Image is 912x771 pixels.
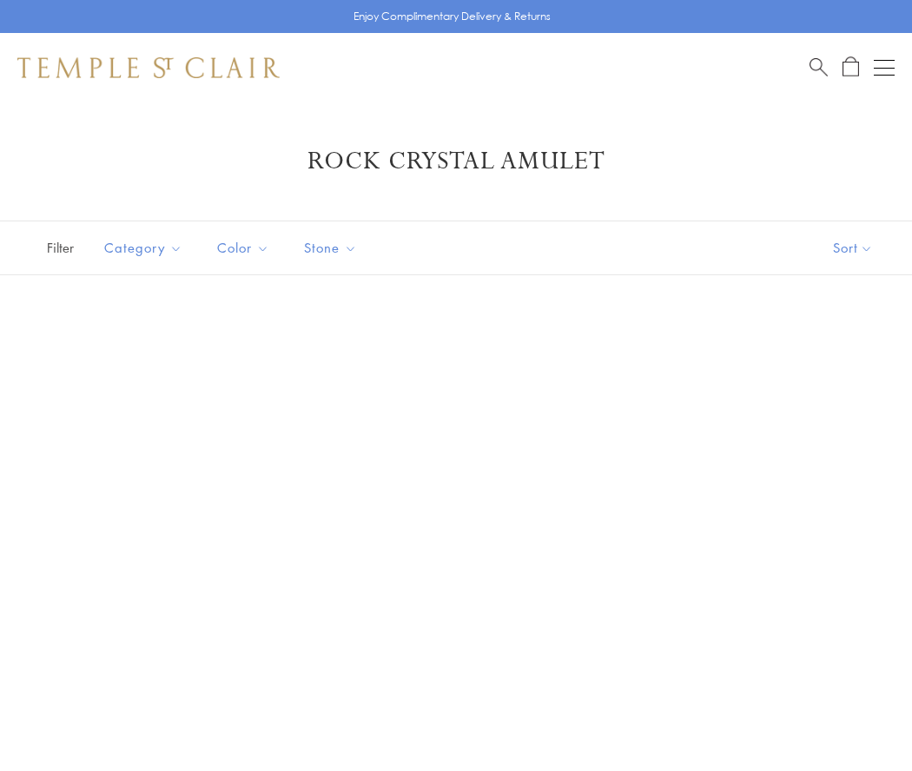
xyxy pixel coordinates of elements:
[204,228,282,267] button: Color
[295,237,370,259] span: Stone
[843,56,859,78] a: Open Shopping Bag
[208,237,282,259] span: Color
[810,56,828,78] a: Search
[96,237,195,259] span: Category
[91,228,195,267] button: Category
[43,146,869,177] h1: Rock Crystal Amulet
[354,8,551,25] p: Enjoy Complimentary Delivery & Returns
[874,57,895,78] button: Open navigation
[794,221,912,274] button: Show sort by
[291,228,370,267] button: Stone
[17,57,280,78] img: Temple St. Clair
